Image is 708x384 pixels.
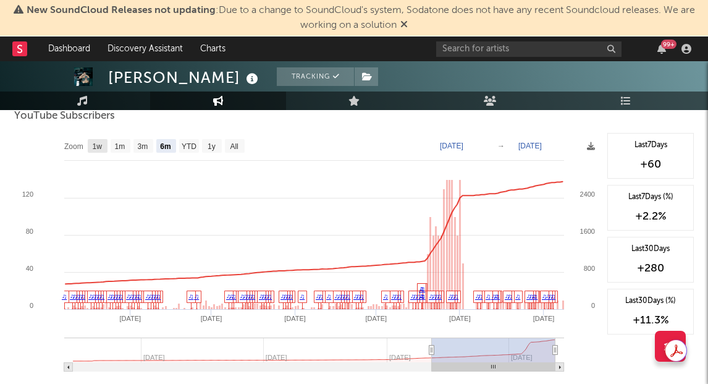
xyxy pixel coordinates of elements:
text: [DATE] [201,315,222,322]
span: Dismiss [400,20,408,30]
a: ♫ [126,292,131,300]
a: ♫ [194,292,199,300]
a: ♫ [491,292,496,300]
text: → [497,142,505,150]
span: : Due to a change to SoundCloud's system, Sodatone does not have any recent Soundcloud releases. ... [27,6,695,30]
a: ♫ [334,292,339,300]
a: ♫ [280,292,285,300]
input: Search for artists [436,41,622,57]
div: +11.3 % [614,313,687,328]
a: ♫ [383,292,388,300]
button: Tracking [277,67,354,86]
text: YTD [182,142,196,151]
a: ♫ [353,292,358,300]
a: ♫ [113,292,118,300]
a: ♫ [240,292,245,300]
a: ♫ [448,292,453,300]
a: ♫ [453,292,458,300]
text: [DATE] [366,315,387,322]
a: ♫ [391,292,396,300]
a: ♫ [337,292,342,300]
text: 80 [26,228,33,235]
div: Last 7 Days [614,140,687,151]
a: ♫ [91,292,96,300]
a: ♫ [135,292,140,300]
a: ♫ [226,292,231,300]
a: ♫ [419,292,424,300]
text: 800 [584,265,595,272]
a: ♫ [62,292,67,300]
a: ♫ [486,292,491,300]
a: ♫ [515,292,520,300]
text: [DATE] [284,315,306,322]
div: +60 [614,157,687,172]
a: ♫ [475,292,480,300]
a: ♫ [542,292,547,300]
a: ♫ [243,292,248,300]
a: ♫ [99,292,104,300]
a: ♫ [432,292,437,300]
text: 1m [115,142,125,151]
a: ♫ [397,292,402,300]
span: YouTube Subscribers [14,109,115,124]
text: 1y [208,142,216,151]
text: 0 [591,302,595,309]
a: ♫ [145,292,150,300]
div: +280 [614,261,687,276]
a: ♫ [148,292,153,300]
a: ♫ [70,292,75,300]
text: 0 [30,302,33,309]
a: ♫ [88,292,93,300]
a: ♫ [259,292,264,300]
text: [DATE] [449,315,471,322]
a: ♫ [267,292,272,300]
text: 1600 [580,228,595,235]
a: ♫ [526,292,531,300]
a: ♫ [300,292,305,300]
a: Charts [192,36,234,61]
a: ♫ [345,292,350,300]
button: 99+ [657,44,666,54]
a: ♫ [229,292,234,300]
text: 120 [22,190,33,198]
a: ♫ [129,292,134,300]
a: ♫ [75,292,80,300]
text: [DATE] [119,315,141,322]
text: 2400 [580,190,595,198]
a: ♫ [359,292,364,300]
span: New SoundCloud Releases not updating [27,6,216,15]
text: [DATE] [518,142,542,150]
a: ♫ [188,292,193,300]
a: ♫ [429,292,434,300]
text: 40 [26,265,33,272]
div: +2.2 % [614,209,687,224]
a: ♫ [410,292,415,300]
a: ♫ [416,292,421,300]
a: ♫ [316,292,321,300]
a: ♫ [546,292,550,300]
text: 3m [138,142,148,151]
a: Dashboard [40,36,99,61]
a: ♫ [326,292,331,300]
text: 6m [160,142,171,151]
div: Last 7 Days (%) [614,192,687,203]
text: [DATE] [440,142,463,150]
text: All [230,142,238,151]
div: [PERSON_NAME] [108,67,261,88]
div: Last 30 Days (%) [614,296,687,307]
text: [DATE] [533,315,555,322]
text: 1w [93,142,103,151]
a: ♫ [505,292,510,300]
a: ♫ [419,285,424,292]
a: Discovery Assistant [99,36,192,61]
div: 99 + [661,40,676,49]
text: Zoom [64,142,83,151]
div: Last 30 Days [614,244,687,255]
a: ♫ [107,292,112,300]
